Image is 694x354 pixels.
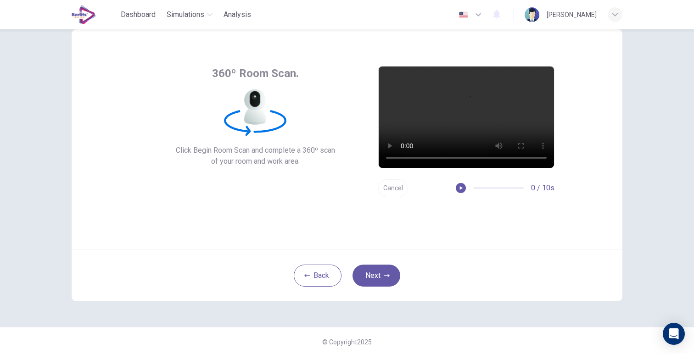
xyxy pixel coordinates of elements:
[220,6,255,23] button: Analysis
[212,66,299,81] span: 360º Room Scan.
[294,265,341,287] button: Back
[378,179,408,197] button: Cancel
[531,183,554,194] span: 0 / 10s
[322,338,372,346] span: © Copyright 2025
[72,6,117,24] a: EduSynch logo
[117,6,159,23] button: Dashboard
[176,145,335,156] span: Click Begin Room Scan and complete a 360º scan
[167,9,204,20] span: Simulations
[163,6,216,23] button: Simulations
[458,11,469,18] img: en
[663,323,685,345] div: Open Intercom Messenger
[121,9,156,20] span: Dashboard
[224,9,251,20] span: Analysis
[176,156,335,167] span: of your room and work area.
[525,7,539,22] img: Profile picture
[353,265,400,287] button: Next
[72,6,96,24] img: EduSynch logo
[547,9,597,20] div: [PERSON_NAME]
